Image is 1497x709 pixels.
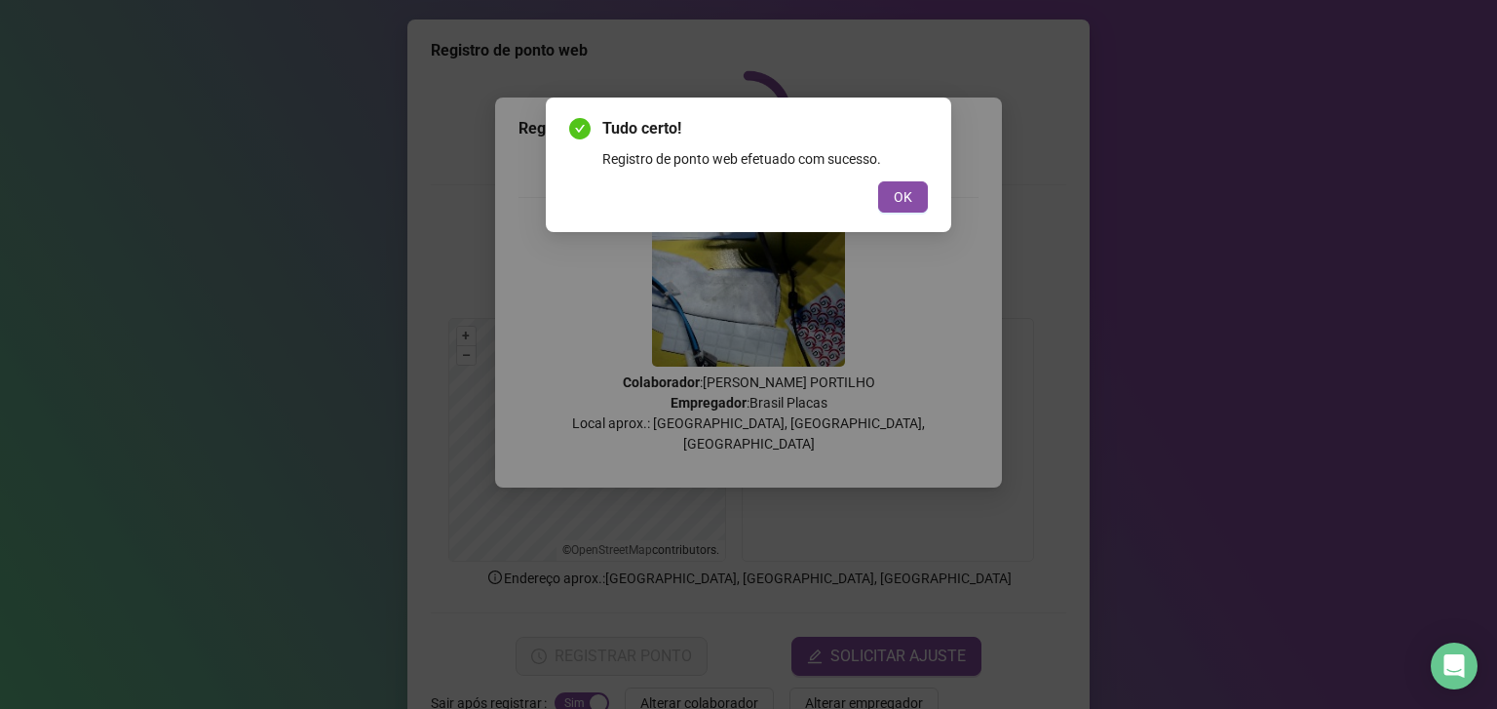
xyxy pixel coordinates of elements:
[894,186,912,208] span: OK
[602,148,928,170] div: Registro de ponto web efetuado com sucesso.
[602,117,928,140] span: Tudo certo!
[569,118,591,139] span: check-circle
[1431,643,1478,689] div: Open Intercom Messenger
[878,181,928,213] button: OK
